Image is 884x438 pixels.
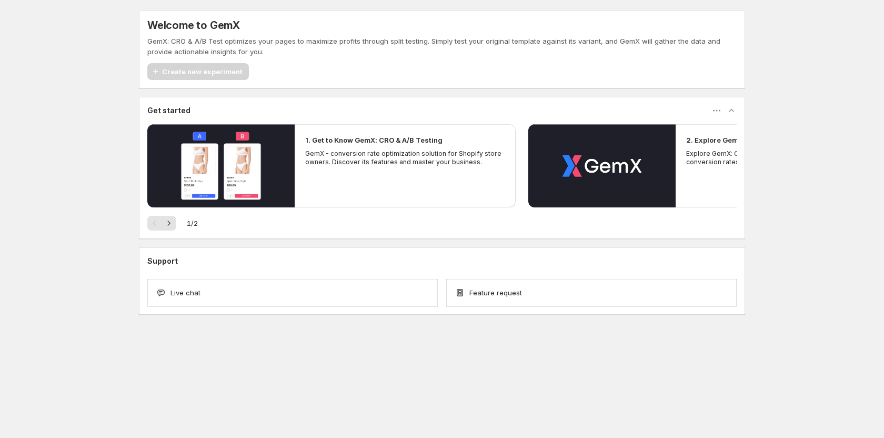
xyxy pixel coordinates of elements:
h2: 2. Explore GemX: CRO & A/B Testing Use Cases [686,135,849,145]
button: Next [162,216,176,231]
h3: Support [147,256,178,266]
button: Play video [147,124,295,207]
nav: Pagination [147,216,176,231]
h3: Get started [147,105,190,116]
p: GemX - conversion rate optimization solution for Shopify store owners. Discover its features and ... [305,150,505,166]
p: GemX: CRO & A/B Test optimizes your pages to maximize profits through split testing. Simply test ... [147,36,737,57]
span: Feature request [469,287,522,298]
span: 1 / 2 [187,218,198,228]
button: Play video [528,124,676,207]
span: Live chat [170,287,200,298]
h5: Welcome to GemX [147,19,240,32]
h2: 1. Get to Know GemX: CRO & A/B Testing [305,135,443,145]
